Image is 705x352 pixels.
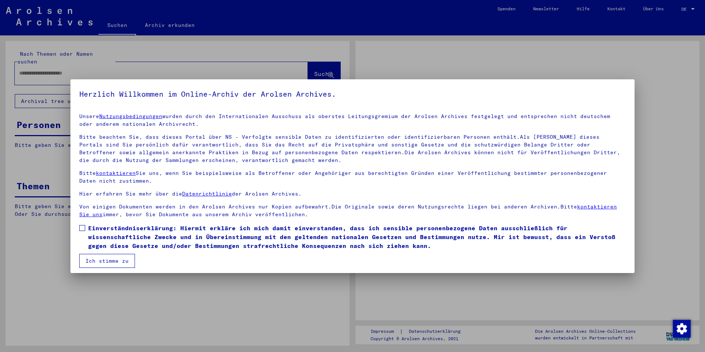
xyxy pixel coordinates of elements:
a: kontaktieren Sie uns [79,203,617,218]
img: Zustimmung ändern [673,320,691,338]
a: kontaktieren [96,170,136,176]
p: Unsere wurden durch den Internationalen Ausschuss als oberstes Leitungsgremium der Arolsen Archiv... [79,113,626,128]
span: Einverständniserklärung: Hiermit erkläre ich mich damit einverstanden, dass ich sensible personen... [88,224,626,250]
h5: Herzlich Willkommen im Online-Archiv der Arolsen Archives. [79,88,626,100]
p: Bitte beachten Sie, dass dieses Portal über NS - Verfolgte sensible Daten zu identifizierten oder... [79,133,626,164]
a: Nutzungsbedingungen [99,113,162,120]
p: Hier erfahren Sie mehr über die der Arolsen Archives. [79,190,626,198]
button: Ich stimme zu [79,254,135,268]
a: Datenrichtlinie [182,190,232,197]
p: Von einigen Dokumenten werden in den Arolsen Archives nur Kopien aufbewahrt.Die Originale sowie d... [79,203,626,218]
p: Bitte Sie uns, wenn Sie beispielsweise als Betroffener oder Angehöriger aus berechtigten Gründen ... [79,169,626,185]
